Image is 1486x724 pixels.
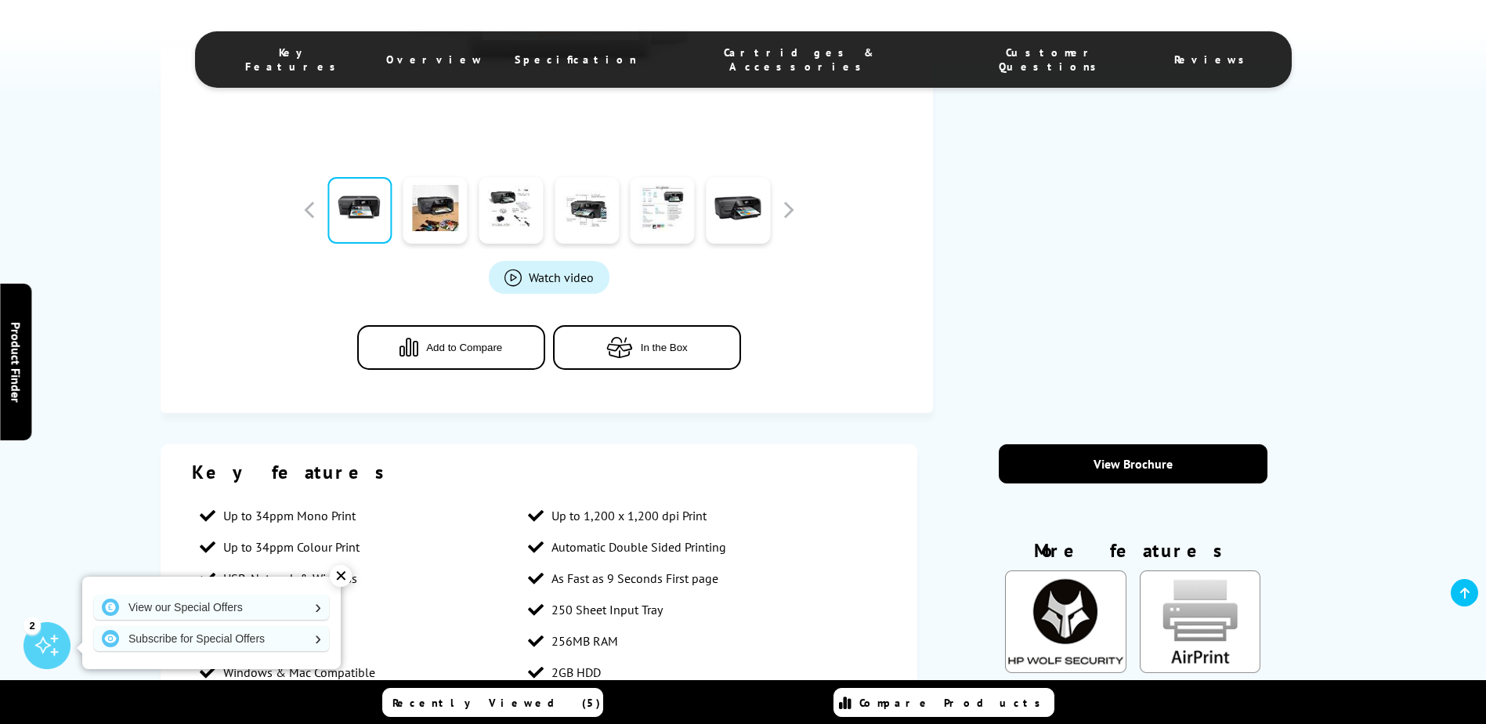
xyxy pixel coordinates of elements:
[426,342,502,353] span: Add to Compare
[382,688,603,717] a: Recently Viewed (5)
[223,664,375,680] span: Windows & Mac Compatible
[1140,661,1260,676] a: KeyFeatureModal85
[999,538,1267,570] div: More features
[24,617,41,634] div: 2
[551,633,618,649] span: 256MB RAM
[192,460,886,484] div: Key features
[668,45,930,74] span: Cartridges & Accessories
[551,570,718,586] span: As Fast as 9 Seconds First page
[529,270,594,285] span: Watch video
[833,688,1054,717] a: Compare Products
[551,664,601,680] span: 2GB HDD
[234,45,356,74] span: Key Features
[223,539,360,555] span: Up to 34ppm Colour Print
[1005,661,1126,676] a: KeyFeatureModal333
[999,444,1267,483] a: View Brochure
[94,626,329,651] a: Subscribe for Special Offers
[386,52,483,67] span: Overview
[859,696,1049,710] span: Compare Products
[553,325,741,370] button: In the Box
[551,539,726,555] span: Automatic Double Sided Printing
[515,52,637,67] span: Specification
[551,602,663,617] span: 250 Sheet Input Tray
[961,45,1142,74] span: Customer Questions
[1005,570,1126,672] img: HP Wolf Pro Security
[330,565,352,587] div: ✕
[1140,570,1260,672] img: AirPrint
[223,508,356,523] span: Up to 34ppm Mono Print
[1174,52,1253,67] span: Reviews
[8,322,24,403] span: Product Finder
[94,595,329,620] a: View our Special Offers
[551,508,707,523] span: Up to 1,200 x 1,200 dpi Print
[641,342,688,353] span: In the Box
[489,261,609,294] a: Product_All_Videos
[392,696,601,710] span: Recently Viewed (5)
[357,325,545,370] button: Add to Compare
